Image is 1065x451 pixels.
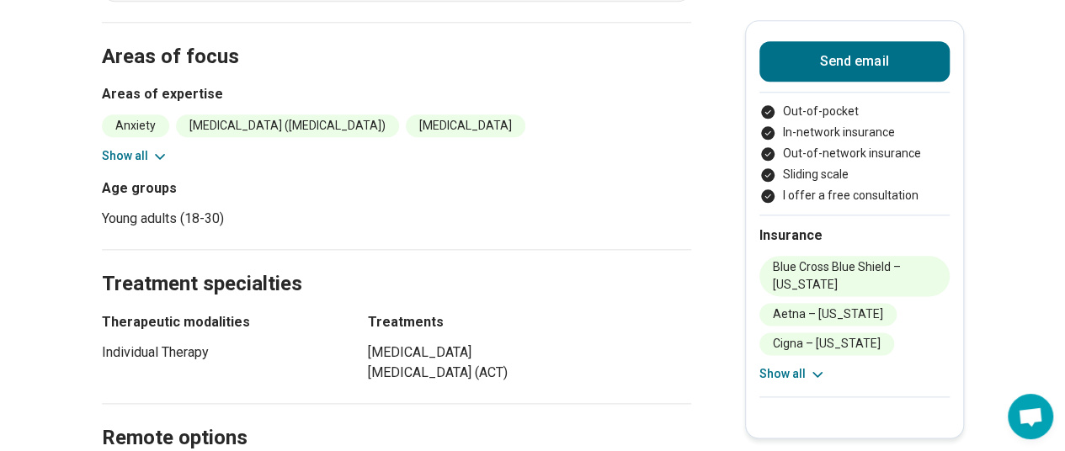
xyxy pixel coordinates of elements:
li: Individual Therapy [102,342,338,363]
li: Aetna – [US_STATE] [759,303,897,326]
li: I offer a free consultation [759,187,950,204]
li: Cigna – [US_STATE] [759,332,894,355]
li: Out-of-network insurance [759,145,950,162]
button: Show all [102,147,168,165]
h2: Treatment specialties [102,230,691,299]
li: Out-of-pocket [759,103,950,120]
li: [MEDICAL_DATA] [368,342,691,363]
div: Open chat [1008,394,1053,439]
li: [MEDICAL_DATA] ([MEDICAL_DATA]) [176,114,399,137]
h3: Therapeutic modalities [102,312,338,332]
li: Young adults (18-30) [102,209,390,229]
button: Send email [759,41,950,82]
h2: Insurance [759,225,950,246]
h3: Treatments [368,312,691,332]
li: [MEDICAL_DATA] [406,114,525,137]
li: Blue Cross Blue Shield – [US_STATE] [759,256,950,296]
ul: Payment options [759,103,950,204]
button: Show all [759,365,826,383]
h3: Age groups [102,178,390,199]
h2: Areas of focus [102,3,691,72]
li: In-network insurance [759,124,950,141]
li: Sliding scale [759,166,950,183]
h3: Areas of expertise [102,84,691,104]
li: Anxiety [102,114,169,137]
li: [MEDICAL_DATA] (ACT) [368,363,691,383]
